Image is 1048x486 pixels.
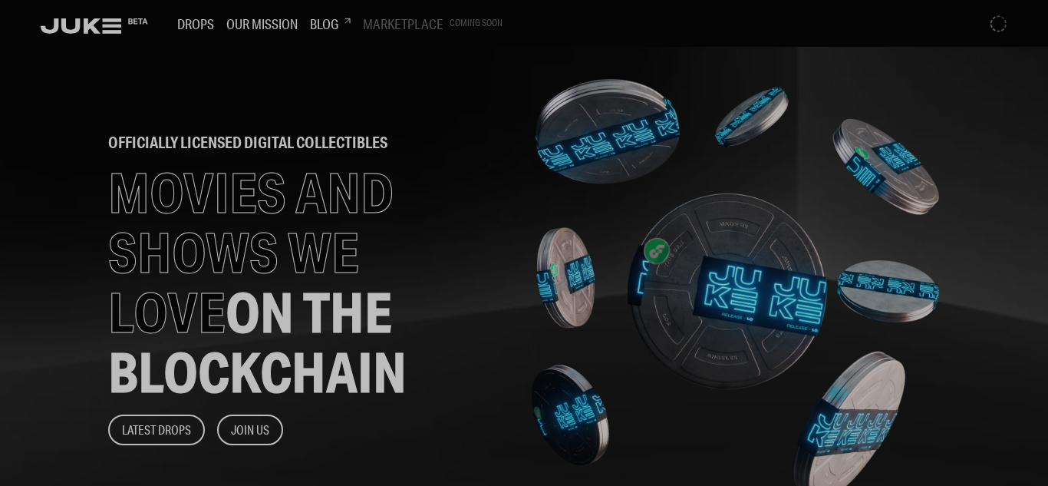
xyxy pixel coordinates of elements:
[177,15,214,32] h3: Drops
[217,415,283,445] button: Join Us
[108,135,502,150] h2: officially licensed digital collectibles
[310,15,351,32] h3: Blog
[108,415,205,445] button: Latest Drops
[108,279,407,405] span: ON THE BLOCKCHAIN
[108,163,502,402] h1: MOVIES AND SHOWS WE LOVE
[226,15,298,32] h3: Our Mission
